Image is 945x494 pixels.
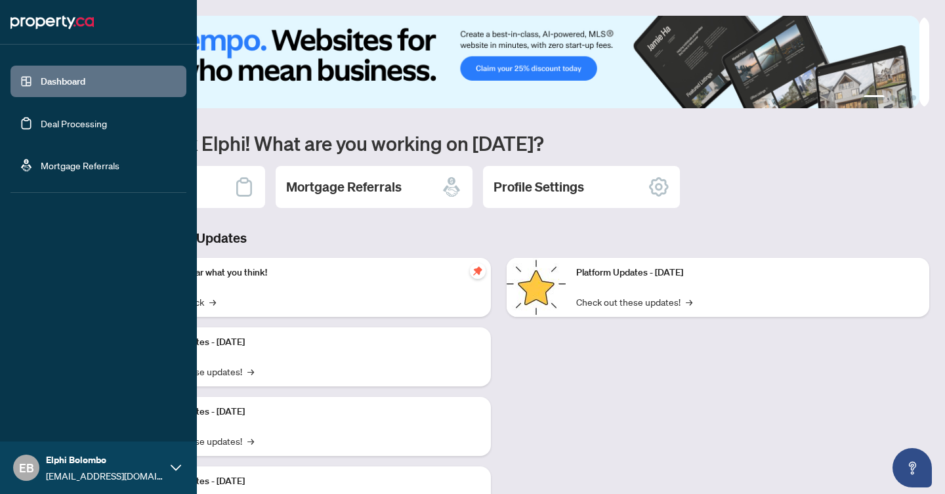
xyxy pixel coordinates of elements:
span: Elphi Bolombo [46,453,164,467]
p: Platform Updates - [DATE] [138,405,480,419]
h2: Mortgage Referrals [286,178,402,196]
span: EB [19,459,34,477]
button: Open asap [892,448,932,487]
span: → [209,295,216,309]
img: Platform Updates - June 23, 2025 [507,258,566,317]
h2: Profile Settings [493,178,584,196]
button: 4 [911,95,916,100]
h1: Welcome back Elphi! What are you working on [DATE]? [68,131,929,155]
span: pushpin [470,263,486,279]
span: → [686,295,692,309]
a: Mortgage Referrals [41,159,119,171]
a: Dashboard [41,75,85,87]
a: Deal Processing [41,117,107,129]
p: We want to hear what you think! [138,266,480,280]
button: 1 [864,95,885,100]
span: → [247,364,254,379]
img: Slide 0 [68,16,919,108]
img: logo [10,12,94,33]
p: Platform Updates - [DATE] [576,266,919,280]
span: → [247,434,254,448]
h3: Brokerage & Industry Updates [68,229,929,247]
button: 2 [890,95,895,100]
p: Platform Updates - [DATE] [138,474,480,489]
p: Platform Updates - [DATE] [138,335,480,350]
button: 3 [900,95,906,100]
a: Check out these updates!→ [576,295,692,309]
span: [EMAIL_ADDRESS][DOMAIN_NAME] [46,468,164,483]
